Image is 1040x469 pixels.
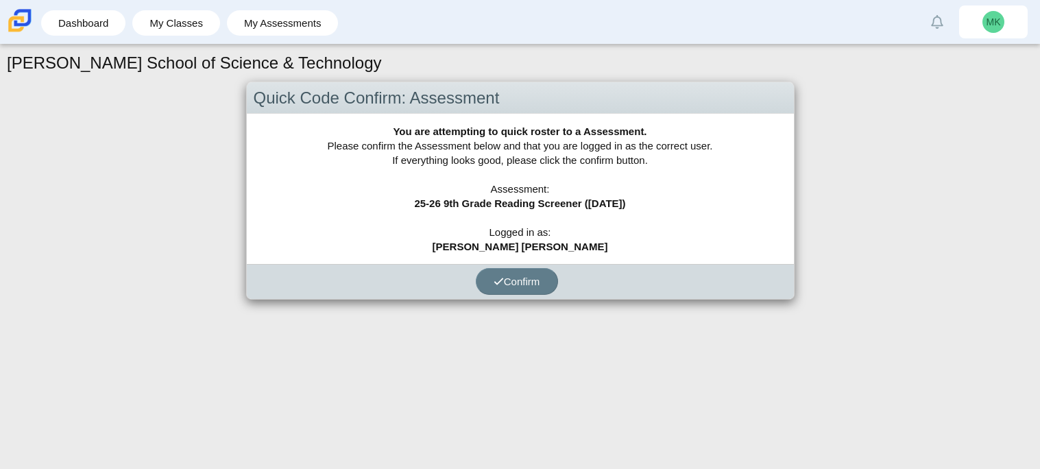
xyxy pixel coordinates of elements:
button: Confirm [476,268,558,295]
a: MK [959,5,1028,38]
a: Dashboard [48,10,119,36]
b: [PERSON_NAME] [PERSON_NAME] [433,241,608,252]
img: Carmen School of Science & Technology [5,6,34,35]
div: Quick Code Confirm: Assessment [247,82,794,115]
a: Alerts [922,7,952,37]
span: MK [987,17,1001,27]
a: My Classes [139,10,213,36]
span: Confirm [494,276,540,287]
a: Carmen School of Science & Technology [5,25,34,37]
a: My Assessments [234,10,332,36]
div: Please confirm the Assessment below and that you are logged in as the correct user. If everything... [247,114,794,264]
b: You are attempting to quick roster to a Assessment. [393,125,646,137]
h1: [PERSON_NAME] School of Science & Technology [7,51,382,75]
b: 25-26 9th Grade Reading Screener ([DATE]) [414,197,625,209]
